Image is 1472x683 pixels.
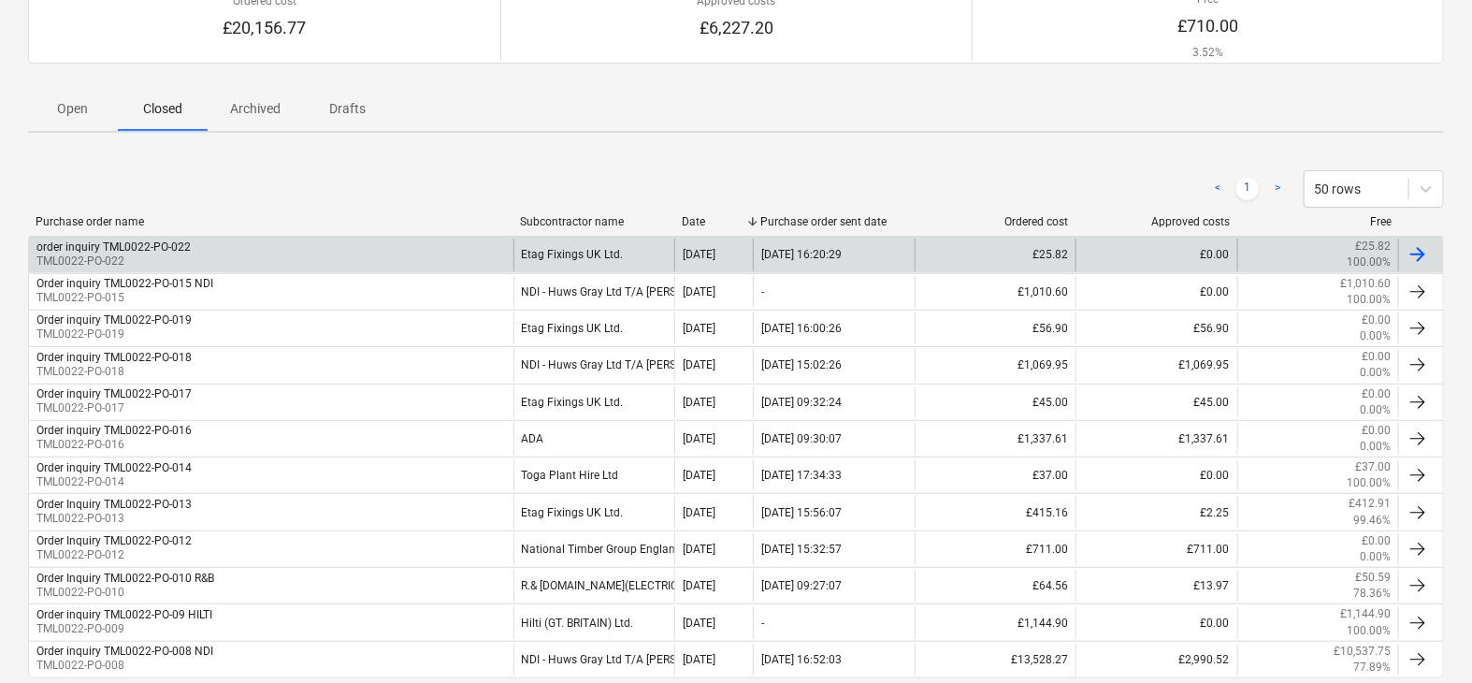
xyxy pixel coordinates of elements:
div: [DATE] [683,396,715,409]
div: - [761,617,764,630]
p: TML0022-PO-017 [36,400,192,416]
div: £45.00 [915,386,1076,418]
p: £10,537.75 [1334,644,1391,660]
p: Open [51,99,95,119]
div: [DATE] [683,653,715,666]
a: Previous page [1206,178,1229,200]
div: £711.00 [915,533,1076,565]
p: 0.00% [1360,439,1391,455]
p: TML0022-PO-009 [36,621,212,637]
div: Order inquiry TML0022-PO-016 [36,424,192,437]
p: £0.00 [1362,349,1391,365]
div: [DATE] [683,543,715,556]
div: NDI - Huws Gray Ltd T/A [PERSON_NAME] [513,644,675,676]
div: Date [682,215,745,228]
div: £1,337.61 [915,423,1076,455]
p: TML0022-PO-010 [36,585,214,601]
div: Order inquiry TML0022-PO-09 HILTI [36,608,212,621]
div: [DATE] [683,285,715,298]
div: £56.90 [915,312,1076,344]
div: Approved costs [1084,215,1231,228]
div: [DATE] 15:02:26 [761,358,842,371]
p: 3.52% [1177,45,1238,61]
p: £0.00 [1362,423,1391,439]
div: Etag Fixings UK Ltd. [513,312,675,344]
div: [DATE] [683,469,715,482]
p: TML0022-PO-018 [36,364,192,380]
div: ADA [513,423,675,455]
p: TML0022-PO-012 [36,547,192,563]
p: 0.00% [1360,402,1391,418]
div: Etag Fixings UK Ltd. [513,239,675,270]
div: £0.00 [1075,606,1237,638]
div: £415.16 [915,496,1076,528]
div: order inquiry TML0022-PO-022 [36,240,191,254]
div: Subcontractor name [520,215,667,228]
p: £0.00 [1362,533,1391,549]
p: £20,156.77 [224,17,307,39]
div: - [761,285,764,298]
div: £13.97 [1075,570,1237,602]
div: Order inquiry TML0022-PO-019 [36,313,192,327]
p: Archived [230,99,281,119]
div: £711.00 [1075,533,1237,565]
div: NDI - Huws Gray Ltd T/A [PERSON_NAME] [513,276,675,308]
p: 0.00% [1360,549,1391,565]
div: Free [1245,215,1392,228]
div: [DATE] 09:30:07 [761,432,842,445]
p: £1,144.90 [1340,606,1391,622]
div: [DATE] 15:32:57 [761,543,842,556]
p: Closed [140,99,185,119]
p: £37.00 [1355,459,1391,475]
iframe: Chat Widget [1378,593,1472,683]
a: Next page [1266,178,1289,200]
div: £0.00 [1075,239,1237,270]
div: £1,337.61 [1075,423,1237,455]
div: Etag Fixings UK Ltd. [513,386,675,418]
p: 78.36% [1353,586,1391,602]
div: £1,069.95 [1075,349,1237,381]
p: 100.00% [1347,623,1391,639]
div: £1,069.95 [915,349,1076,381]
div: [DATE] [683,617,715,630]
div: Order Inquiry TML0022-PO-013 [36,498,192,511]
p: £0.00 [1362,386,1391,402]
div: Order inquiry TML0022-PO-008 NDI [36,645,213,658]
p: 77.89% [1353,660,1391,676]
div: £1,010.60 [915,276,1076,308]
div: [DATE] 16:00:26 [761,322,842,335]
div: £2,990.52 [1075,644,1237,676]
div: [DATE] [683,432,715,445]
p: 100.00% [1347,292,1391,308]
div: [DATE] 09:27:07 [761,579,842,592]
div: £37.00 [915,459,1076,491]
div: £64.56 [915,570,1076,602]
div: £0.00 [1075,276,1237,308]
div: National Timber Group England Ltd t/a [PERSON_NAME] [513,533,675,565]
p: £412.91 [1349,496,1391,512]
p: TML0022-PO-014 [36,474,192,490]
div: [DATE] 09:32:24 [761,396,842,409]
div: Order Inquiry TML0022-PO-012 [36,534,192,547]
div: Order inquiry TML0022-PO-018 [36,351,192,364]
div: £25.82 [915,239,1076,270]
div: Hilti (GT. BRITAIN) Ltd. [513,606,675,638]
div: NDI - Huws Gray Ltd T/A [PERSON_NAME] [513,349,675,381]
div: £1,144.90 [915,606,1076,638]
div: £45.00 [1075,386,1237,418]
div: Order inquiry TML0022-PO-017 [36,387,192,400]
div: Toga Plant Hire Ltd [513,459,675,491]
div: [DATE] [683,358,715,371]
div: [DATE] 16:20:29 [761,248,842,261]
p: 99.46% [1353,513,1391,529]
div: [DATE] 16:52:03 [761,653,842,666]
div: £0.00 [1075,459,1237,491]
p: 100.00% [1347,254,1391,270]
p: TML0022-PO-016 [36,437,192,453]
div: Order inquiry TML0022-PO-014 [36,461,192,474]
div: [DATE] [683,322,715,335]
div: [DATE] [683,579,715,592]
p: £50.59 [1355,570,1391,586]
div: Purchase order name [36,215,505,228]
